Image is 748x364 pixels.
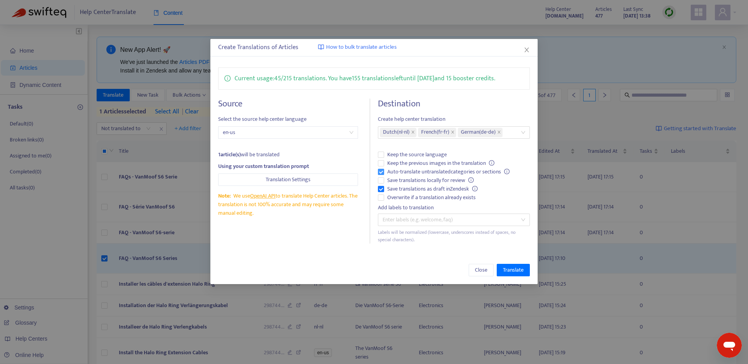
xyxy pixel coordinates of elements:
a: OpenAI API [250,191,275,200]
h4: Destination [378,99,530,109]
span: Create help center translation [378,115,530,124]
button: Close [522,46,531,54]
div: Using your custom translation prompt [218,162,358,171]
span: Save translations locally for review [384,176,477,185]
button: Translate [497,264,530,276]
span: info-circle [224,74,231,81]
span: info-circle [472,186,478,191]
span: Auto-translate untranslated categories or sections [384,168,513,176]
span: Keep the previous images in the translation [384,159,497,168]
button: Close [469,264,494,276]
span: Keep the source language [384,150,450,159]
span: Select the source help center language [218,115,358,124]
strong: 1 article(s) [218,150,241,159]
button: Translation Settings [218,173,358,186]
span: Close [475,266,487,274]
span: info-circle [489,160,494,166]
div: We use to translate Help Center articles. The translation is not 100% accurate and may require so... [218,192,358,217]
span: Translation Settings [266,175,310,184]
iframe: Button to launch messaging window [717,333,742,358]
span: French ( fr-fr ) [421,128,449,137]
span: info-circle [504,169,510,174]
span: German ( de-de ) [461,128,496,137]
p: Current usage: 45 / 215 translations . You have 155 translations left until [DATE] and 15 booster... [235,74,495,83]
span: close [524,47,530,53]
span: How to bulk translate articles [326,43,397,52]
div: will be translated [218,150,358,159]
span: Note: [218,191,231,200]
div: Add labels to translation [378,203,530,212]
a: How to bulk translate articles [318,43,397,52]
span: info-circle [468,177,474,183]
span: en-us [223,127,354,138]
span: close [411,130,415,135]
img: image-link [318,44,324,50]
span: close [497,130,501,135]
span: Translate [503,266,524,274]
div: Labels will be normalized (lowercase, underscores instead of spaces, no special characters). [378,229,530,244]
div: Create Translations of Articles [218,43,530,52]
span: close [451,130,455,135]
h4: Source [218,99,358,109]
span: Dutch ( nl-nl ) [383,128,409,137]
span: Save translations as draft in Zendesk [384,185,481,193]
span: Overwrite if a translation already exists [384,193,479,202]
